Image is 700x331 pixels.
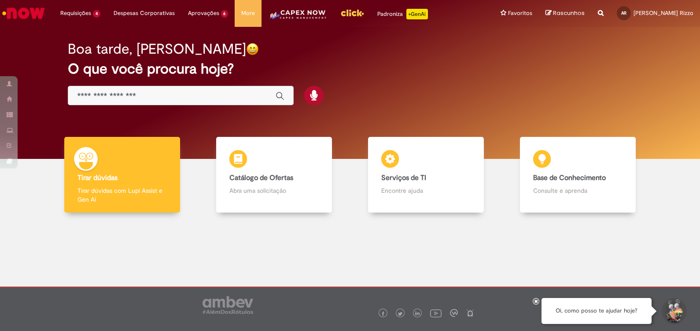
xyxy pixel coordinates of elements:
span: Requisições [60,9,91,18]
b: Tirar dúvidas [77,173,118,182]
span: Favoritos [508,9,532,18]
img: CapexLogo5.png [268,9,327,26]
a: Serviços de TI Encontre ajuda [350,137,502,213]
a: Catálogo de Ofertas Abra uma solicitação [198,137,350,213]
b: Serviços de TI [381,173,426,182]
span: Aprovações [188,9,219,18]
img: logo_footer_naosei.png [466,309,474,317]
p: Tirar dúvidas com Lupi Assist e Gen Ai [77,186,167,204]
a: Base de Conhecimento Consulte e aprenda [502,137,654,213]
img: logo_footer_workplace.png [450,309,458,317]
span: 4 [93,10,100,18]
img: logo_footer_ambev_rotulo_gray.png [203,296,253,314]
b: Base de Conhecimento [533,173,606,182]
div: Oi, como posso te ajudar hoje? [542,298,652,324]
b: Catálogo de Ofertas [229,173,293,182]
span: Rascunhos [553,9,585,17]
div: Padroniza [377,9,428,19]
span: AR [621,10,626,16]
img: logo_footer_linkedin.png [415,311,420,316]
p: +GenAi [406,9,428,19]
img: click_logo_yellow_360x200.png [340,6,364,19]
span: 6 [221,10,228,18]
a: Rascunhos [545,9,585,18]
img: logo_footer_twitter.png [398,312,402,316]
button: Iniciar Conversa de Suporte [660,298,687,324]
h2: O que você procura hoje? [68,61,632,77]
img: logo_footer_youtube.png [430,307,442,319]
span: Despesas Corporativas [114,9,175,18]
p: Encontre ajuda [381,186,471,195]
img: ServiceNow [1,4,46,22]
h2: Boa tarde, [PERSON_NAME] [68,41,246,57]
span: [PERSON_NAME] Rizzo [634,9,693,17]
span: More [241,9,255,18]
p: Abra uma solicitação [229,186,319,195]
img: logo_footer_facebook.png [381,312,385,316]
img: happy-face.png [246,43,259,55]
a: Tirar dúvidas Tirar dúvidas com Lupi Assist e Gen Ai [46,137,198,213]
p: Consulte e aprenda [533,186,623,195]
